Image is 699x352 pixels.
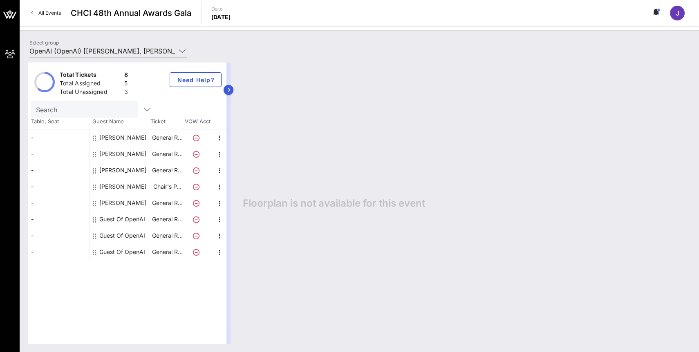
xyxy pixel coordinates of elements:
[28,178,89,195] div: -
[28,227,89,244] div: -
[676,9,679,17] span: J
[89,118,150,126] span: Guest Name
[28,244,89,260] div: -
[177,76,215,83] span: Need Help?
[28,146,89,162] div: -
[150,118,183,126] span: Ticket
[99,195,146,211] div: Mattie Zazueta
[29,40,59,46] label: Select group
[99,178,146,195] div: Marisa Moret
[183,118,212,126] span: VOW Acct
[124,79,128,89] div: 5
[243,197,425,209] span: Floorplan is not available for this event
[28,195,89,211] div: -
[151,227,184,244] p: General R…
[26,7,66,20] a: All Events
[99,146,146,162] div: Felipe Millon
[28,129,89,146] div: -
[99,244,145,260] div: Guest Of OpenAI
[60,79,121,89] div: Total Assigned
[28,211,89,227] div: -
[99,227,145,244] div: Guest Of OpenAI
[71,7,191,19] span: CHCI 48th Annual Awards Gala
[151,244,184,260] p: General R…
[151,129,184,146] p: General R…
[670,6,685,20] div: J
[99,129,146,146] div: Claudia Fischer
[151,162,184,178] p: General R…
[99,162,146,178] div: Luis Sante
[60,88,121,98] div: Total Unassigned
[211,13,231,21] p: [DATE]
[124,88,128,98] div: 3
[28,162,89,178] div: -
[211,5,231,13] p: Date
[99,211,145,227] div: Guest Of OpenAI
[124,71,128,81] div: 8
[60,71,121,81] div: Total Tickets
[151,146,184,162] p: General R…
[170,72,222,87] button: Need Help?
[151,178,184,195] p: Chair's P…
[28,118,89,126] span: Table, Seat
[151,211,184,227] p: General R…
[38,10,61,16] span: All Events
[151,195,184,211] p: General R…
